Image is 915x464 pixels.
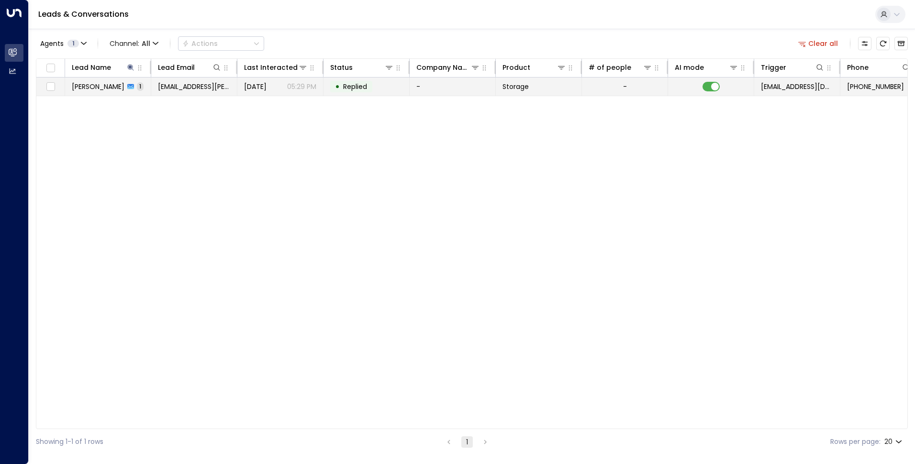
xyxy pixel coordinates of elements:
span: Agents [40,40,64,47]
span: Toggle select row [45,81,56,93]
span: 1 [67,40,79,47]
button: Channel:All [106,37,162,50]
div: Company Name [416,62,480,73]
span: Yesterday [244,82,267,91]
nav: pagination navigation [443,436,491,448]
div: Status [330,62,394,73]
div: Lead Name [72,62,111,73]
div: Last Interacted [244,62,308,73]
div: Product [502,62,566,73]
span: Storage [502,82,529,91]
div: Lead Email [158,62,222,73]
span: Replied [343,82,367,91]
button: Actions [178,36,264,51]
div: 20 [884,435,904,449]
div: Lead Email [158,62,195,73]
div: Status [330,62,353,73]
div: Company Name [416,62,470,73]
button: page 1 [461,436,473,448]
div: Last Interacted [244,62,298,73]
div: AI mode [675,62,738,73]
button: Agents1 [36,37,90,50]
div: Button group with a nested menu [178,36,264,51]
div: # of people [589,62,631,73]
div: Actions [182,39,218,48]
div: Phone [847,62,911,73]
span: Refresh [876,37,890,50]
div: Showing 1-1 of 1 rows [36,437,103,447]
span: +447587918485 [847,82,904,91]
div: Phone [847,62,869,73]
div: Product [502,62,530,73]
span: All [142,40,150,47]
div: - [623,82,627,91]
span: venky.moorthy@gmail.com [158,82,230,91]
span: leads@space-station.co.uk [761,82,833,91]
button: Clear all [794,37,842,50]
div: Trigger [761,62,786,73]
span: Venkateshwaran Iyer [72,82,124,91]
div: Trigger [761,62,825,73]
div: # of people [589,62,652,73]
span: Channel: [106,37,162,50]
a: Leads & Conversations [38,9,129,20]
span: Toggle select all [45,62,56,74]
div: • [335,78,340,95]
label: Rows per page: [830,437,881,447]
button: Archived Leads [894,37,908,50]
div: Lead Name [72,62,135,73]
td: - [410,77,496,96]
button: Customize [858,37,871,50]
span: 1 [137,82,144,90]
div: AI mode [675,62,704,73]
p: 05:29 PM [287,82,316,91]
